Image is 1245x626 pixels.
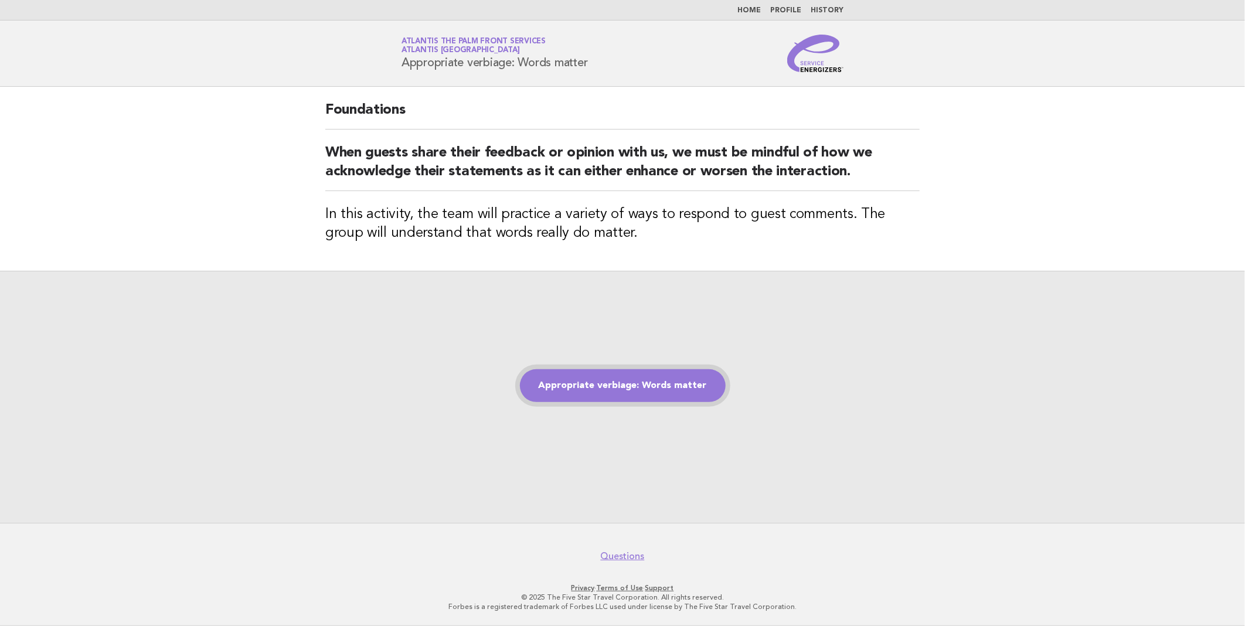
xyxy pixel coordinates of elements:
[325,205,920,243] h3: In this activity, the team will practice a variety of ways to respond to guest comments. The grou...
[402,38,588,69] h1: Appropriate verbiage: Words matter
[601,550,645,562] a: Questions
[325,144,920,191] h2: When guests share their feedback or opinion with us, we must be mindful of how we acknowledge the...
[787,35,843,72] img: Service Energizers
[645,584,674,592] a: Support
[770,7,801,14] a: Profile
[520,369,726,402] a: Appropriate verbiage: Words matter
[737,7,761,14] a: Home
[597,584,644,592] a: Terms of Use
[264,583,981,593] p: · ·
[325,101,920,130] h2: Foundations
[264,602,981,611] p: Forbes is a registered trademark of Forbes LLC used under license by The Five Star Travel Corpora...
[402,38,546,54] a: Atlantis The Palm Front ServicesAtlantis [GEOGRAPHIC_DATA]
[572,584,595,592] a: Privacy
[811,7,843,14] a: History
[402,47,520,55] span: Atlantis [GEOGRAPHIC_DATA]
[264,593,981,602] p: © 2025 The Five Star Travel Corporation. All rights reserved.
